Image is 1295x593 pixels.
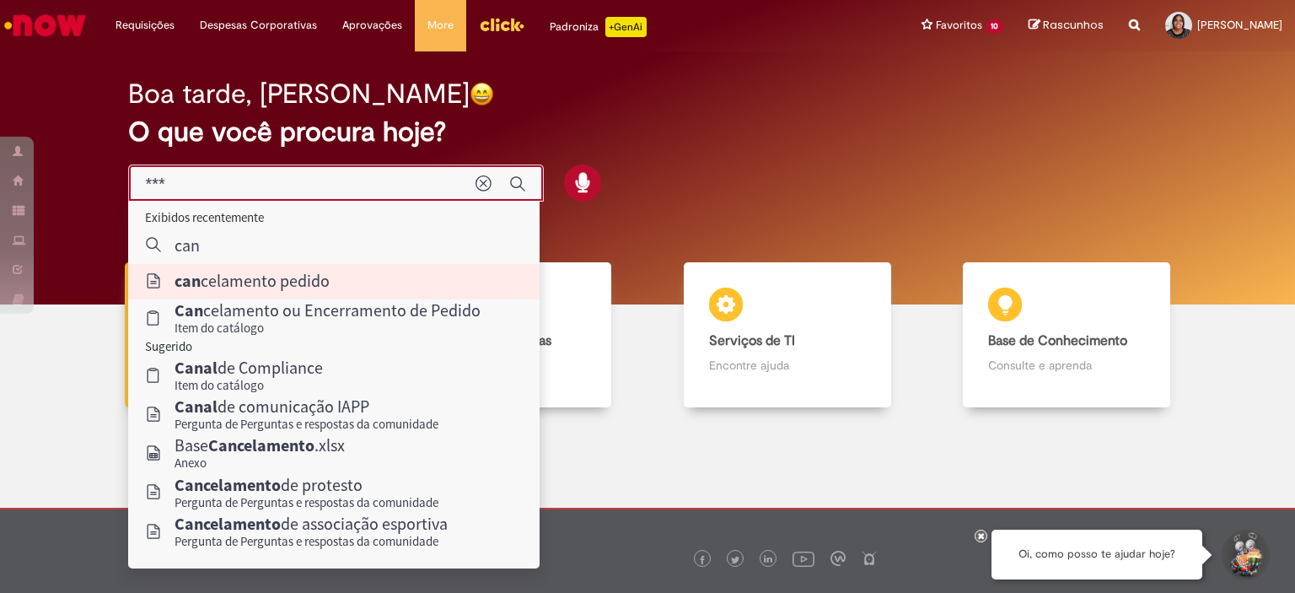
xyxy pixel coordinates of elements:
img: ServiceNow [2,8,89,42]
a: Rascunhos [1029,18,1104,34]
span: Despesas Corporativas [200,17,317,34]
h2: Boa tarde, [PERSON_NAME] [128,79,470,109]
p: +GenAi [605,17,647,37]
p: Encontre ajuda [709,357,866,374]
span: Favoritos [936,17,982,34]
a: Tirar dúvidas Tirar dúvidas com Lupi Assist e Gen Ai [89,262,368,408]
p: Consulte e aprenda [988,357,1145,374]
a: Serviços de TI Encontre ajuda [647,262,927,408]
img: logo_footer_naosei.png [862,551,877,566]
b: Base de Conhecimento [988,332,1127,349]
img: logo_footer_workplace.png [830,551,846,566]
img: logo_footer_facebook.png [698,556,707,564]
b: Serviços de TI [709,332,795,349]
span: [PERSON_NAME] [1197,18,1282,32]
span: More [427,17,454,34]
div: Padroniza [550,17,647,37]
span: 10 [986,19,1003,34]
h2: O que você procura hoje? [128,117,1168,147]
div: Oi, como posso te ajudar hoje? [991,530,1202,580]
span: Aprovações [342,17,402,34]
button: Iniciar Conversa de Suporte [1219,530,1270,580]
img: logo_footer_youtube.png [793,547,814,569]
a: Base de Conhecimento Consulte e aprenda [927,262,1207,408]
span: Requisições [116,17,175,34]
img: click_logo_yellow_360x200.png [479,12,524,37]
img: happy-face.png [470,82,494,106]
span: Rascunhos [1043,17,1104,33]
img: logo_footer_twitter.png [731,556,739,564]
img: logo_footer_linkedin.png [764,555,772,565]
